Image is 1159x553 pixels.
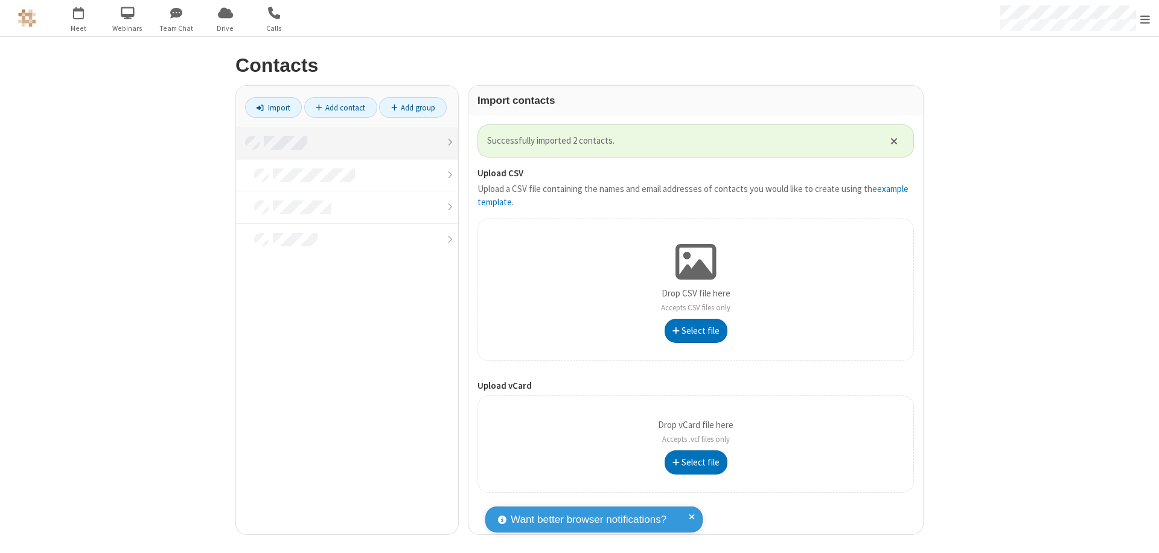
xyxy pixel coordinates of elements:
[661,287,730,314] p: Drop CSV file here
[105,23,150,34] span: Webinars
[662,434,730,444] span: Accepts .vcf files only
[477,182,914,209] p: Upload a CSV file containing the names and email addresses of contacts you would like to create u...
[477,95,914,106] h3: Import contacts
[304,97,377,118] a: Add contact
[477,167,914,181] label: Upload CSV
[18,9,36,27] img: QA Selenium DO NOT DELETE OR CHANGE
[154,23,199,34] span: Team Chat
[511,512,666,528] span: Want better browser notifications?
[379,97,447,118] a: Add group
[658,418,733,446] p: Drop vCard file here
[661,302,730,313] span: Accepts CSV files only
[884,132,904,150] button: Close alert
[477,379,914,393] label: Upload vCard
[665,319,727,343] button: Select file
[56,23,101,34] span: Meet
[245,97,302,118] a: Import
[665,450,727,475] button: Select file
[487,134,875,148] span: Successfully imported 2 contacts.
[235,55,924,76] h2: Contacts
[252,23,297,34] span: Calls
[203,23,248,34] span: Drive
